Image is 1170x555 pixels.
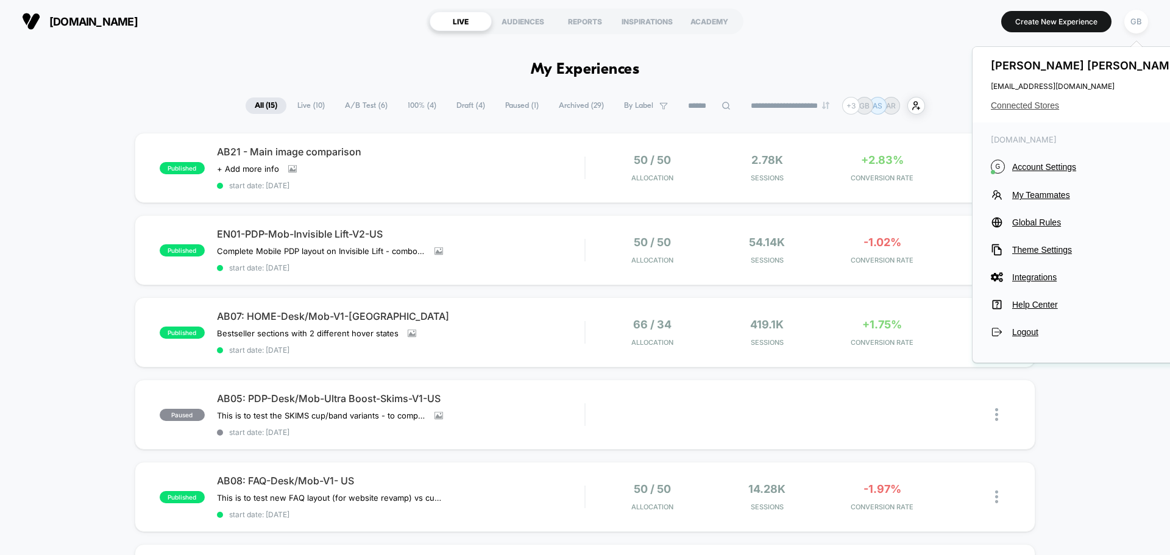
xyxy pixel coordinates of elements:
span: Allocation [631,503,673,511]
p: AR [886,101,896,110]
div: ACADEMY [678,12,740,31]
span: Sessions [713,256,822,264]
span: AB08: FAQ-Desk/Mob-V1- US [217,475,584,487]
span: published [160,491,205,503]
button: [DOMAIN_NAME] [18,12,141,31]
div: REPORTS [554,12,616,31]
span: Sessions [713,338,822,347]
img: close [995,408,998,421]
span: [DOMAIN_NAME] [49,15,138,28]
span: Allocation [631,174,673,182]
span: Archived ( 29 ) [550,97,613,114]
span: 100% ( 4 ) [399,97,445,114]
img: end [822,102,829,109]
span: Live ( 10 ) [288,97,334,114]
span: paused [160,409,205,421]
span: Draft ( 4 ) [447,97,494,114]
span: 50 / 50 [634,236,671,249]
span: CONVERSION RATE [828,256,937,264]
span: published [160,244,205,256]
span: This is to test the SKIMS cup/band variants - to compare it with the results from the same AB of ... [217,411,425,420]
span: Paused ( 1 ) [496,97,548,114]
span: Sessions [713,174,822,182]
div: LIVE [430,12,492,31]
span: A/B Test ( 6 ) [336,97,397,114]
span: -1.02% [863,236,901,249]
span: +1.75% [862,318,902,331]
span: CONVERSION RATE [828,338,937,347]
span: AB07: HOME-Desk/Mob-V1-[GEOGRAPHIC_DATA] [217,310,584,322]
span: start date: [DATE] [217,428,584,437]
button: Create New Experience [1001,11,1111,32]
span: Sessions [713,503,822,511]
span: 2.78k [751,154,783,166]
img: Visually logo [22,12,40,30]
span: 14.28k [748,483,785,495]
span: AB05: PDP-Desk/Mob-Ultra Boost-Skims-V1-US [217,392,584,405]
i: G [991,160,1005,174]
span: + Add more info [217,164,279,174]
span: CONVERSION RATE [828,503,937,511]
span: start date: [DATE] [217,263,584,272]
span: EN01-PDP-Mob-Invisible Lift-V2-US [217,228,584,240]
span: Allocation [631,256,673,264]
span: published [160,162,205,174]
p: GB [859,101,870,110]
span: 54.14k [749,236,785,249]
span: start date: [DATE] [217,181,584,190]
span: CONVERSION RATE [828,174,937,182]
span: published [160,327,205,339]
p: AS [873,101,882,110]
img: close [995,490,998,503]
div: + 3 [842,97,860,115]
span: By Label [624,101,653,110]
span: Bestseller sections with 2 different hover states [217,328,399,338]
span: 50 / 50 [634,154,671,166]
div: INSPIRATIONS [616,12,678,31]
span: +2.83% [861,154,904,166]
span: 66 / 34 [633,318,672,331]
span: start date: [DATE] [217,510,584,519]
span: All ( 15 ) [246,97,286,114]
h1: My Experiences [531,61,640,79]
span: Complete Mobile PDP layout on Invisible Lift - combo Bleame and new layout sections. The new vers... [217,246,425,256]
button: GB [1121,9,1152,34]
span: Allocation [631,338,673,347]
div: GB [1124,10,1148,34]
span: This is to test new FAQ layout (for website revamp) vs current. We will use Clarity to measure. [217,493,443,503]
span: -1.97% [863,483,901,495]
div: AUDIENCES [492,12,554,31]
span: AB21 - Main image comparison [217,146,584,158]
span: 419.1k [750,318,784,331]
span: 50 / 50 [634,483,671,495]
span: start date: [DATE] [217,345,584,355]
